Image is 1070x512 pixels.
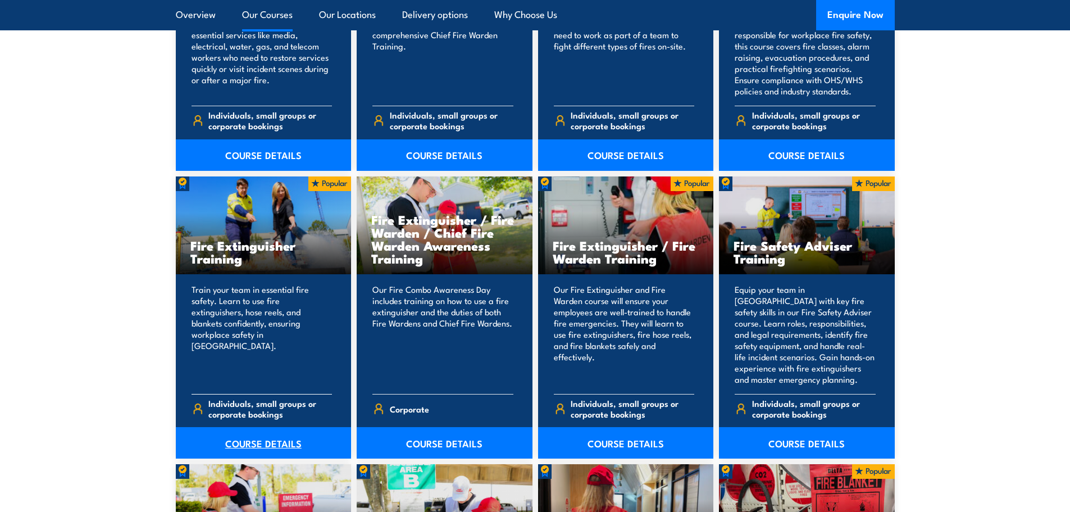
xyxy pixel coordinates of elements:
[176,427,352,459] a: COURSE DETAILS
[372,284,513,385] p: Our Fire Combo Awareness Day includes training on how to use a fire extinguisher and the duties o...
[553,239,699,265] h3: Fire Extinguisher / Fire Warden Training
[357,139,532,171] a: COURSE DETAILS
[538,139,714,171] a: COURSE DETAILS
[192,284,333,385] p: Train your team in essential fire safety. Learn to use fire extinguishers, hose reels, and blanke...
[554,284,695,385] p: Our Fire Extinguisher and Fire Warden course will ensure your employees are well-trained to handl...
[735,284,876,385] p: Equip your team in [GEOGRAPHIC_DATA] with key fire safety skills in our Fire Safety Adviser cours...
[357,427,532,459] a: COURSE DETAILS
[734,239,880,265] h3: Fire Safety Adviser Training
[190,239,337,265] h3: Fire Extinguisher Training
[538,427,714,459] a: COURSE DETAILS
[752,398,876,419] span: Individuals, small groups or corporate bookings
[719,427,895,459] a: COURSE DETAILS
[390,400,429,418] span: Corporate
[371,213,518,265] h3: Fire Extinguisher / Fire Warden / Chief Fire Warden Awareness Training
[176,139,352,171] a: COURSE DETAILS
[571,110,694,131] span: Individuals, small groups or corporate bookings
[208,398,332,419] span: Individuals, small groups or corporate bookings
[719,139,895,171] a: COURSE DETAILS
[208,110,332,131] span: Individuals, small groups or corporate bookings
[571,398,694,419] span: Individuals, small groups or corporate bookings
[390,110,513,131] span: Individuals, small groups or corporate bookings
[752,110,876,131] span: Individuals, small groups or corporate bookings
